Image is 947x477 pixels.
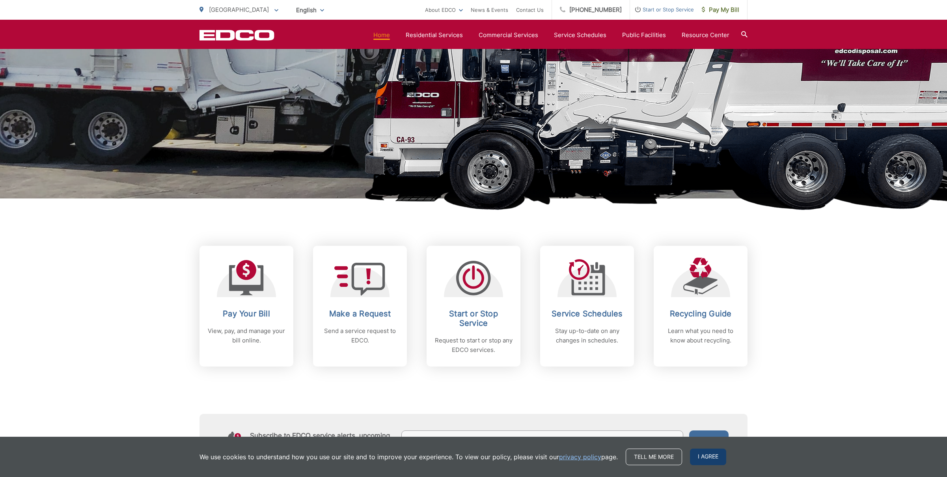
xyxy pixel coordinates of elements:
a: News & Events [471,5,508,15]
a: Resource Center [682,30,729,40]
h2: Pay Your Bill [207,309,285,318]
span: English [290,3,330,17]
a: EDCD logo. Return to the homepage. [199,30,274,41]
a: Service Schedules [554,30,606,40]
a: Pay Your Bill View, pay, and manage your bill online. [199,246,293,367]
h2: Service Schedules [548,309,626,318]
span: I agree [690,449,726,465]
a: Contact Us [516,5,544,15]
a: About EDCO [425,5,463,15]
span: [GEOGRAPHIC_DATA] [209,6,269,13]
a: Service Schedules Stay up-to-date on any changes in schedules. [540,246,634,367]
a: Home [373,30,390,40]
h2: Make a Request [321,309,399,318]
p: We use cookies to understand how you use our site and to improve your experience. To view our pol... [199,452,618,462]
p: Request to start or stop any EDCO services. [434,336,513,355]
button: Submit [689,430,729,449]
a: privacy policy [559,452,601,462]
h2: Recycling Guide [662,309,740,318]
p: Learn what you need to know about recycling. [662,326,740,345]
p: Send a service request to EDCO. [321,326,399,345]
span: Pay My Bill [702,5,739,15]
a: Public Facilities [622,30,666,40]
a: Residential Services [406,30,463,40]
a: Make a Request Send a service request to EDCO. [313,246,407,367]
h4: Subscribe to EDCO service alerts, upcoming events & environmental news: [250,432,393,447]
p: View, pay, and manage your bill online. [207,326,285,345]
input: Enter your email address... [401,430,684,449]
a: Tell me more [626,449,682,465]
a: Commercial Services [479,30,538,40]
h2: Start or Stop Service [434,309,513,328]
p: Stay up-to-date on any changes in schedules. [548,326,626,345]
a: Recycling Guide Learn what you need to know about recycling. [654,246,748,367]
